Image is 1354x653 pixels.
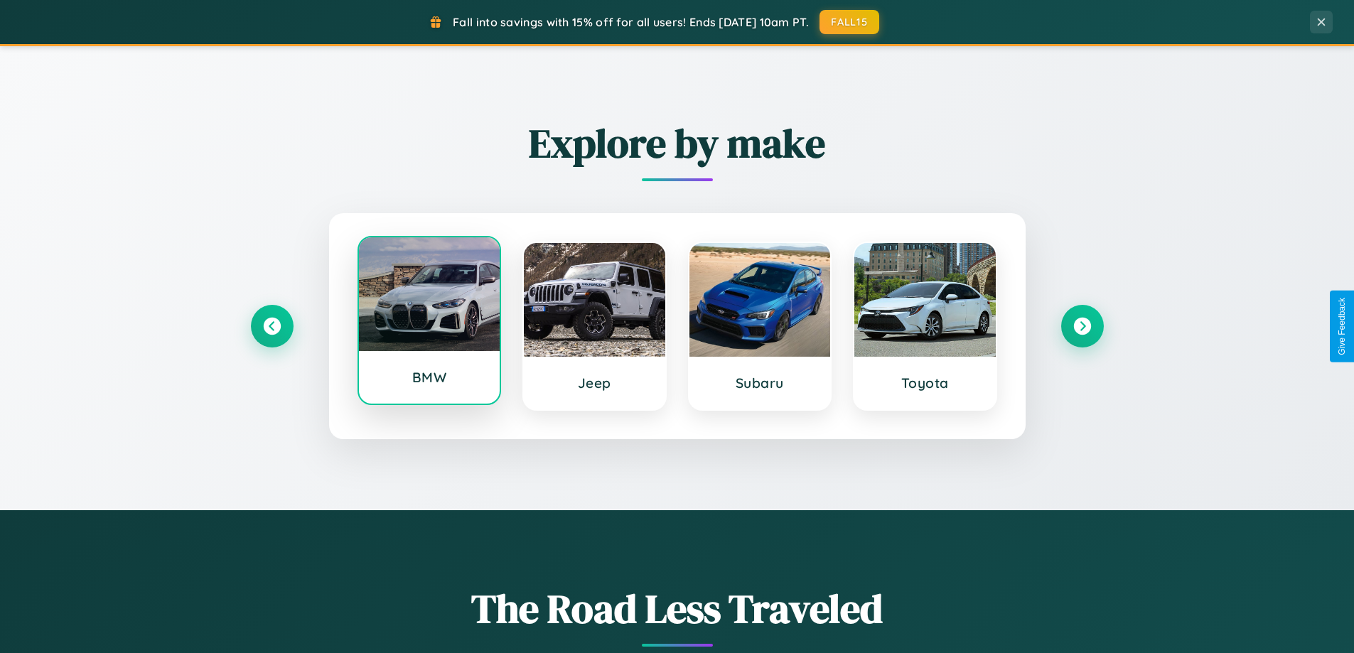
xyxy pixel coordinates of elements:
[820,10,879,34] button: FALL15
[704,374,817,392] h3: Subaru
[538,374,651,392] h3: Jeep
[373,369,486,386] h3: BMW
[1337,298,1347,355] div: Give Feedback
[251,581,1104,636] h1: The Road Less Traveled
[869,374,982,392] h3: Toyota
[251,116,1104,171] h2: Explore by make
[453,15,809,29] span: Fall into savings with 15% off for all users! Ends [DATE] 10am PT.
